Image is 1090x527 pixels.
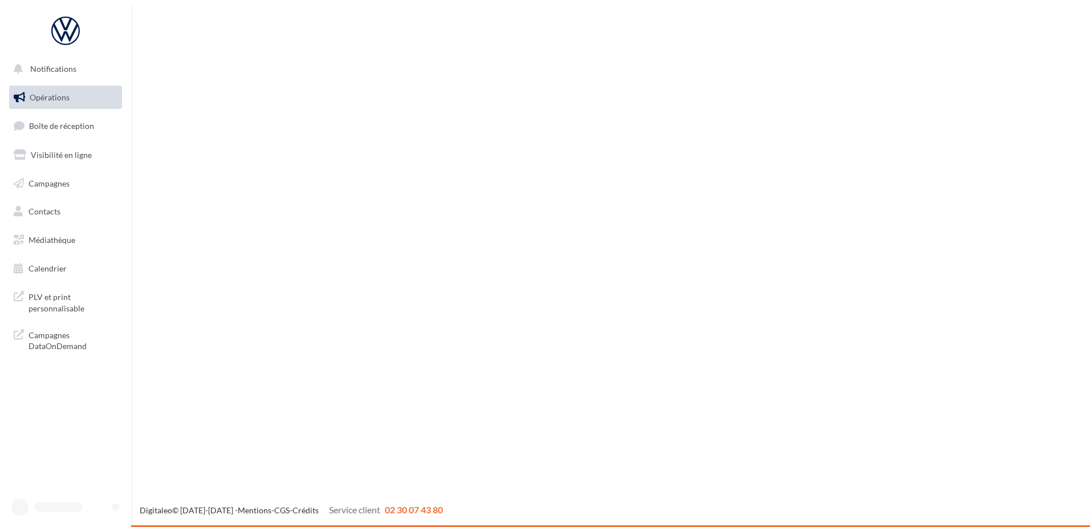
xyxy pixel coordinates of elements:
a: CGS [274,505,290,515]
a: Médiathèque [7,228,124,252]
a: Campagnes [7,172,124,196]
button: Notifications [7,57,120,81]
span: Notifications [30,64,76,74]
span: 02 30 07 43 80 [385,504,443,515]
span: Service client [329,504,380,515]
span: Médiathèque [29,235,75,245]
a: Digitaleo [140,505,172,515]
a: Mentions [238,505,271,515]
span: Campagnes DataOnDemand [29,327,117,352]
span: Contacts [29,206,60,216]
a: Visibilité en ligne [7,143,124,167]
span: Visibilité en ligne [31,150,92,160]
a: Campagnes DataOnDemand [7,323,124,356]
span: Boîte de réception [29,121,94,131]
a: Calendrier [7,257,124,281]
a: Contacts [7,200,124,224]
span: PLV et print personnalisable [29,289,117,314]
a: Crédits [292,505,319,515]
span: Calendrier [29,263,67,273]
a: PLV et print personnalisable [7,285,124,318]
span: Opérations [30,92,70,102]
span: Campagnes [29,178,70,188]
span: © [DATE]-[DATE] - - - [140,505,443,515]
a: Opérations [7,86,124,110]
a: Boîte de réception [7,113,124,138]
